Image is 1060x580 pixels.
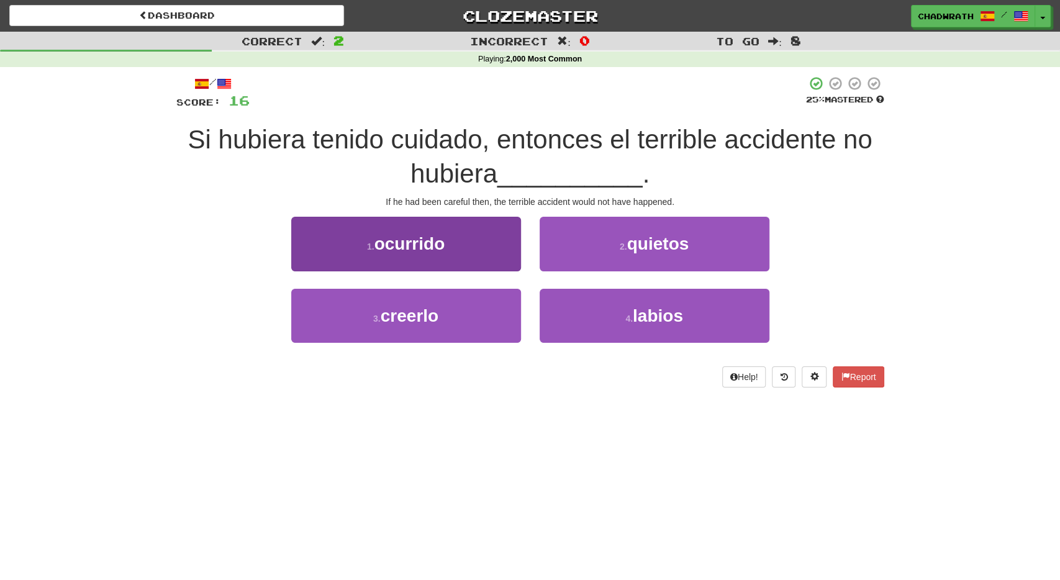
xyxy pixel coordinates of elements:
button: Round history (alt+y) [772,366,795,387]
small: 1 . [367,242,374,251]
span: Chadwrath [918,11,974,22]
span: To go [716,35,759,47]
a: Clozemaster [363,5,697,27]
button: 1.ocurrido [291,217,521,271]
span: 2 [333,33,344,48]
span: 16 [229,93,250,108]
small: 2 . [620,242,627,251]
span: . [643,159,650,188]
span: 0 [579,33,590,48]
span: Score: [176,97,221,107]
div: If he had been careful then, the terrible accident would not have happened. [176,196,884,208]
button: 4.labios [540,289,769,343]
span: : [557,36,571,47]
div: / [176,76,250,91]
span: 25 % [806,94,825,104]
span: Correct [242,35,302,47]
strong: 2,000 Most Common [506,55,582,63]
span: Si hubiera tenido cuidado, entonces el terrible accidente no hubiera [188,125,872,188]
span: creerlo [381,306,438,325]
span: Incorrect [470,35,548,47]
span: quietos [627,234,689,253]
a: Dashboard [9,5,344,26]
span: : [311,36,325,47]
span: 8 [790,33,801,48]
span: __________ [497,159,643,188]
button: Help! [722,366,766,387]
button: 3.creerlo [291,289,521,343]
small: 3 . [373,314,381,324]
div: Mastered [806,94,884,106]
span: ocurrido [374,234,445,253]
span: : [768,36,782,47]
span: labios [633,306,683,325]
span: / [1001,10,1007,19]
button: Report [833,366,884,387]
button: 2.quietos [540,217,769,271]
a: Chadwrath / [911,5,1035,27]
small: 4 . [625,314,633,324]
